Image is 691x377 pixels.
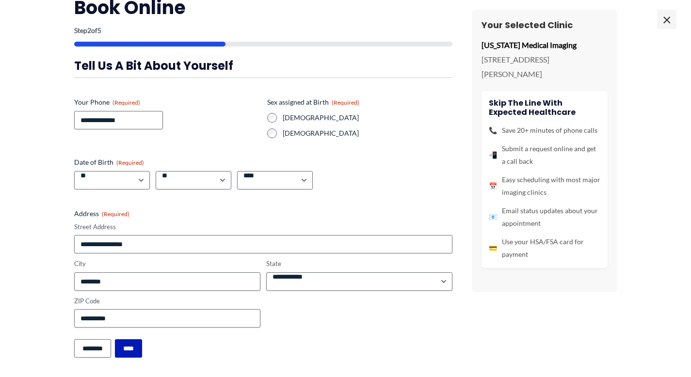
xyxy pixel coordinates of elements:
label: [DEMOGRAPHIC_DATA] [283,113,452,123]
span: 💳 [489,242,497,254]
label: [DEMOGRAPHIC_DATA] [283,128,452,138]
span: 📞 [489,124,497,137]
li: Use your HSA/FSA card for payment [489,236,600,261]
legend: Date of Birth [74,157,144,167]
li: Submit a request online and get a call back [489,142,600,168]
span: 5 [97,26,101,34]
span: (Required) [102,210,129,218]
label: State [266,259,452,268]
p: Step of [74,27,452,34]
label: ZIP Code [74,297,260,306]
label: City [74,259,260,268]
span: × [657,10,676,29]
label: Your Phone [74,97,259,107]
legend: Address [74,209,129,219]
span: 📧 [489,211,497,223]
span: 📅 [489,180,497,192]
span: (Required) [112,99,140,106]
h3: Your Selected Clinic [482,19,608,31]
span: 2 [87,26,91,34]
p: [STREET_ADDRESS][PERSON_NAME] [482,52,608,81]
span: 📲 [489,149,497,161]
span: (Required) [332,99,359,106]
li: Easy scheduling with most major imaging clinics [489,173,600,199]
p: [US_STATE] Medical Imaging [482,38,608,52]
label: Street Address [74,222,452,232]
span: (Required) [116,159,144,166]
li: Save 20+ minutes of phone calls [489,124,600,137]
li: Email status updates about your appointment [489,204,600,230]
legend: Sex assigned at Birth [267,97,359,107]
h3: Tell us a bit about yourself [74,58,452,73]
h4: Skip the line with Expected Healthcare [489,98,600,117]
